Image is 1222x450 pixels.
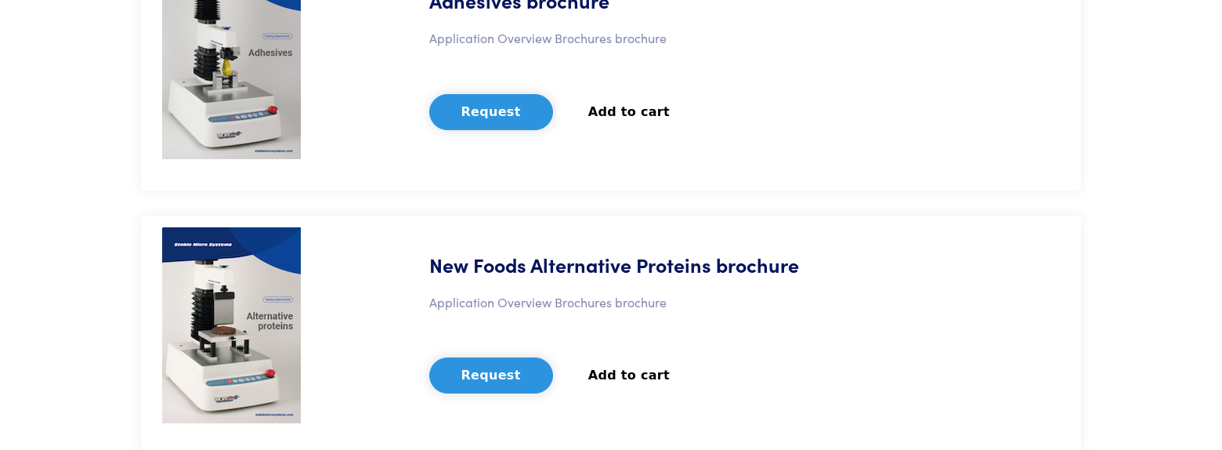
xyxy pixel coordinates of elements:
[429,20,667,56] p: Application Overview Brochures brochure
[557,95,701,129] button: Add to cart
[429,357,553,394] button: Request
[429,251,799,278] h5: New Foods Alternative Proteins brochure
[162,227,301,423] img: alternative-proteins-brochure-2024.png
[429,285,667,321] p: Application Overview Brochures brochure
[429,94,553,130] button: Request
[557,358,701,393] button: Add to cart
